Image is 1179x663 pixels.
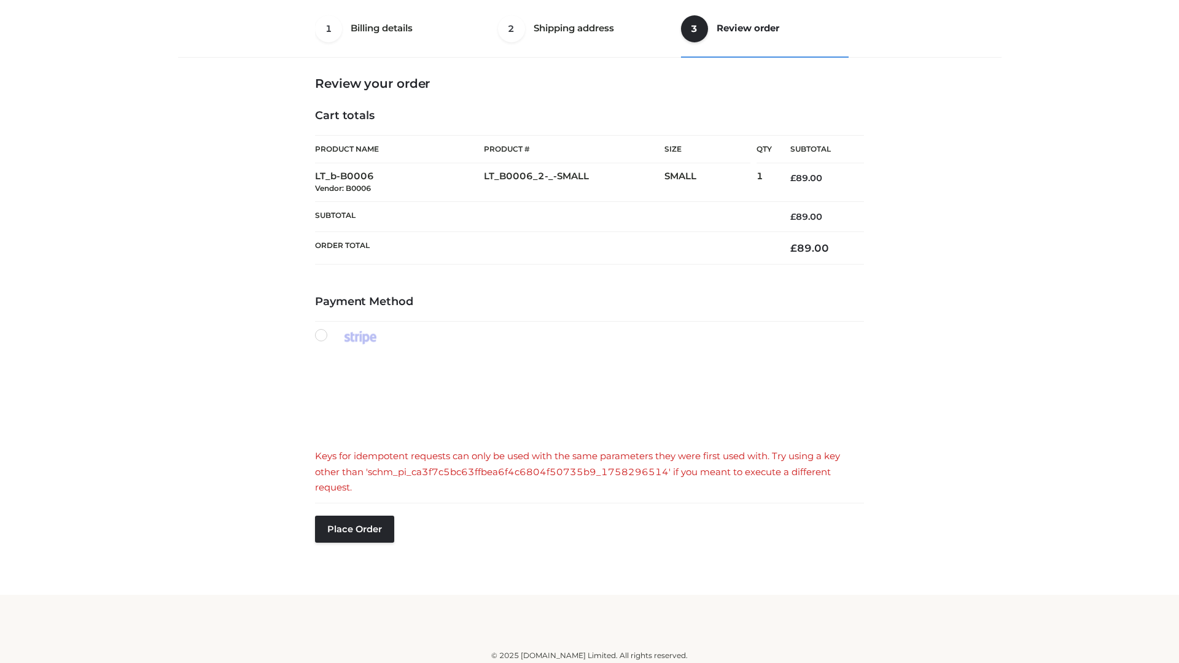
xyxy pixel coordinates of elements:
[315,201,772,231] th: Subtotal
[315,109,864,123] h4: Cart totals
[315,135,484,163] th: Product Name
[790,211,796,222] span: £
[315,516,394,543] button: Place order
[313,357,862,435] iframe: Secure payment input frame
[315,295,864,309] h4: Payment Method
[757,135,772,163] th: Qty
[790,173,822,184] bdi: 89.00
[315,184,371,193] small: Vendor: B0006
[790,242,797,254] span: £
[484,135,664,163] th: Product #
[757,163,772,202] td: 1
[315,76,864,91] h3: Review your order
[484,163,664,202] td: LT_B0006_2-_-SMALL
[790,173,796,184] span: £
[790,242,829,254] bdi: 89.00
[772,136,864,163] th: Subtotal
[790,211,822,222] bdi: 89.00
[664,136,750,163] th: Size
[182,649,997,662] div: © 2025 [DOMAIN_NAME] Limited. All rights reserved.
[315,163,484,202] td: LT_b-B0006
[315,232,772,265] th: Order Total
[315,448,864,495] div: Keys for idempotent requests can only be used with the same parameters they were first used with....
[664,163,757,202] td: SMALL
